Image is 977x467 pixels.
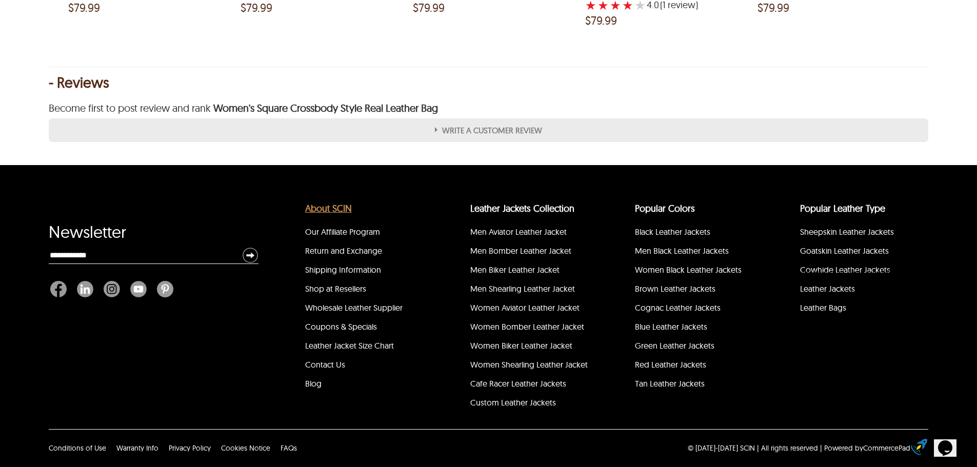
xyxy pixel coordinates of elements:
[469,262,593,281] li: Men Biker Leather Jacket
[633,281,758,300] li: Brown Leather Jackets
[799,224,923,243] li: Sheepskin Leather Jackets
[305,227,380,237] a: Our Affiliate Program
[469,224,593,243] li: Men Aviator Leather Jacket
[77,281,93,297] img: Linkedin
[98,281,125,297] a: Instagram
[757,3,789,13] span: $79.99
[49,103,928,113] div: Become first to post review and rank Women's Square Crossbody Style Real Leather Bag
[305,359,345,370] a: Contact Us
[304,338,428,357] li: Leather Jacket Size Chart
[800,265,890,275] a: Cowhide Leather Jackets
[130,281,147,297] img: Youtube
[72,281,98,297] a: Linkedin
[305,265,381,275] a: Shipping Information
[635,283,715,294] a: Brown Leather Jackets
[49,77,928,88] div: - Reviews
[635,302,721,313] a: Cognac Leather Jackets
[413,3,445,13] span: $79.99
[125,281,152,297] a: Youtube
[635,321,707,332] a: Blue Leather Jackets
[305,202,352,214] a: About SCIN
[800,227,894,237] a: Sheepskin Leather Jackets
[470,265,560,275] a: Men Biker Leather Jacket
[49,443,106,453] a: Conditions of Use
[304,300,428,319] li: Wholesale Leather Supplier
[470,359,588,370] a: Women Shearling Leather Jacket
[470,302,580,313] a: Women Aviator Leather Jacket
[470,340,572,351] a: Women Biker Leather Jacket
[911,439,927,455] img: eCommerce builder by CommercePad
[688,443,818,453] p: © [DATE]-[DATE] SCIN | All rights reserved
[304,281,428,300] li: Shop at Resellers
[470,202,574,214] a: Leather Jackets Collection
[824,443,910,453] div: Powered by
[913,439,927,458] a: eCommerce builder by CommercePad
[211,101,438,114] strong: Women's Square Crossbody Style Real Leather Bag
[799,262,923,281] li: Cowhide Leather Jackets
[469,300,593,319] li: Women Aviator Leather Jacket
[305,340,394,351] a: Leather Jacket Size Chart
[305,246,382,256] a: Return and Exchange
[281,443,297,453] a: FAQs
[116,443,158,453] a: Warranty Info
[50,281,72,297] a: Facebook
[304,243,428,262] li: Return and Exchange
[635,340,714,351] a: Green Leather Jackets
[242,247,258,263] img: Newsletter Submit
[799,243,923,262] li: Goatskin Leather Jackets
[470,321,584,332] a: Women Bomber Leather Jacket
[305,321,377,332] a: Coupons & Specials
[585,15,617,26] span: $79.99
[305,283,366,294] a: Shop at Resellers
[304,319,428,338] li: Coupons & Specials
[469,243,593,262] li: Men Bomber Leather Jacket
[635,359,706,370] a: Red Leather Jackets
[469,395,593,414] li: Custom Leather Jackets
[469,338,593,357] li: Women Biker Leather Jacket
[470,378,566,389] a: Cafe Racer Leather Jackets
[635,378,705,389] a: Tan Leather Jackets
[635,246,729,256] a: Men Black Leather Jackets
[470,246,571,256] a: Men Bomber Leather Jacket
[49,118,928,142] label: Write A customer review
[304,357,428,376] li: Contact Us
[469,357,593,376] li: Women Shearling Leather Jacket
[304,262,428,281] li: Shipping Information
[469,281,593,300] li: Men Shearling Leather Jacket
[633,338,758,357] li: Green Leather Jackets
[633,300,758,319] li: Cognac Leather Jackets
[304,224,428,243] li: Our Affiliate Program
[635,227,710,237] a: Black Leather Jackets
[305,302,403,313] a: Wholesale Leather Supplier
[104,281,120,297] img: Instagram
[305,378,322,389] a: Blog
[304,376,428,395] li: Blog
[221,443,270,453] a: Cookies Notice
[50,281,67,297] img: Facebook
[469,376,593,395] li: Cafe Racer Leather Jackets
[241,3,272,13] span: $79.99
[633,243,758,262] li: Men Black Leather Jackets
[633,319,758,338] li: Blue Leather Jackets
[820,443,822,453] div: |
[169,443,211,453] a: Privacy Policy
[800,202,885,214] a: Popular Leather Type
[635,265,742,275] a: Women Black Leather Jackets
[470,397,556,408] a: Custom Leather Jackets
[863,443,910,453] a: CommercePad
[633,262,758,281] li: Women Black Leather Jackets
[470,283,575,294] a: Men Shearling Leather Jacket
[157,281,173,297] img: Pinterest
[633,376,758,395] li: Tan Leather Jackets
[470,227,567,237] a: Men Aviator Leather Jacket
[800,246,889,256] a: Goatskin Leather Jackets
[635,202,695,214] a: popular leather jacket colors
[469,319,593,338] li: Women Bomber Leather Jacket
